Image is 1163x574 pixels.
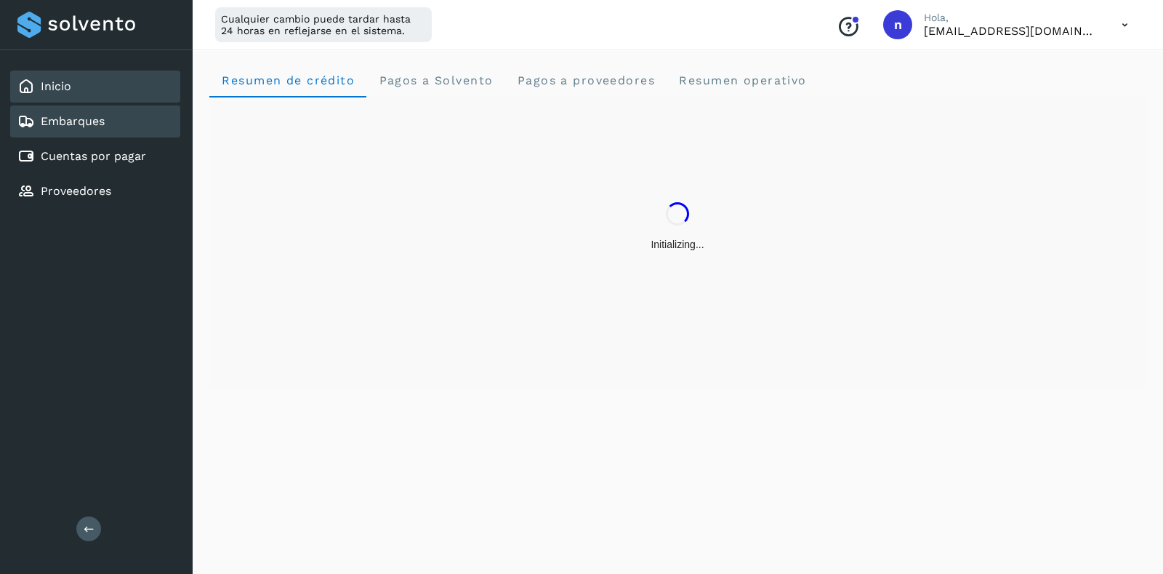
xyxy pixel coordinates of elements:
a: Embarques [41,114,105,128]
a: Cuentas por pagar [41,149,146,163]
div: Cuentas por pagar [10,140,180,172]
a: Inicio [41,79,71,93]
p: niagara+prod@solvento.mx [924,24,1098,38]
div: Cualquier cambio puede tardar hasta 24 horas en reflejarse en el sistema. [215,7,432,42]
p: Hola, [924,12,1098,24]
div: Inicio [10,71,180,103]
span: Pagos a proveedores [516,73,655,87]
div: Embarques [10,105,180,137]
span: Resumen operativo [678,73,807,87]
div: Proveedores [10,175,180,207]
span: Resumen de crédito [221,73,355,87]
a: Proveedores [41,184,111,198]
span: Pagos a Solvento [378,73,493,87]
